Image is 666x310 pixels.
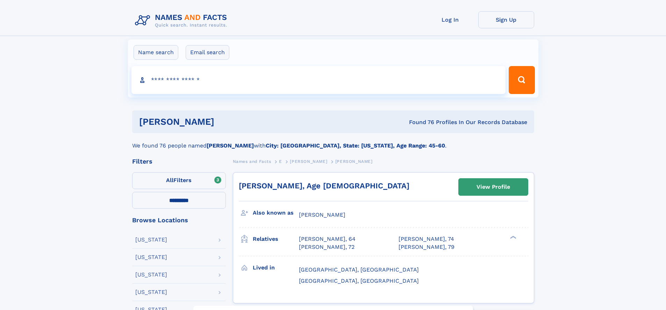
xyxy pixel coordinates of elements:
[253,233,299,245] h3: Relatives
[186,45,229,60] label: Email search
[508,235,517,240] div: ❯
[335,159,373,164] span: [PERSON_NAME]
[299,235,356,243] a: [PERSON_NAME], 64
[135,289,167,295] div: [US_STATE]
[132,172,226,189] label: Filters
[135,254,167,260] div: [US_STATE]
[399,235,454,243] a: [PERSON_NAME], 74
[166,177,173,183] span: All
[279,159,282,164] span: E
[299,211,345,218] span: [PERSON_NAME]
[399,243,454,251] a: [PERSON_NAME], 79
[290,159,327,164] span: [PERSON_NAME]
[299,266,419,273] span: [GEOGRAPHIC_DATA], [GEOGRAPHIC_DATA]
[135,272,167,277] div: [US_STATE]
[299,277,419,284] span: [GEOGRAPHIC_DATA], [GEOGRAPHIC_DATA]
[266,142,445,149] b: City: [GEOGRAPHIC_DATA], State: [US_STATE], Age Range: 45-60
[422,11,478,28] a: Log In
[139,117,312,126] h1: [PERSON_NAME]
[132,133,534,150] div: We found 76 people named with .
[478,11,534,28] a: Sign Up
[290,157,327,166] a: [PERSON_NAME]
[132,11,233,30] img: Logo Names and Facts
[299,243,355,251] a: [PERSON_NAME], 72
[131,66,506,94] input: search input
[477,179,510,195] div: View Profile
[132,217,226,223] div: Browse Locations
[459,179,528,195] a: View Profile
[132,158,226,165] div: Filters
[311,118,527,126] div: Found 76 Profiles In Our Records Database
[134,45,178,60] label: Name search
[253,207,299,219] h3: Also known as
[509,66,535,94] button: Search Button
[135,237,167,243] div: [US_STATE]
[253,262,299,274] h3: Lived in
[239,181,409,190] a: [PERSON_NAME], Age [DEMOGRAPHIC_DATA]
[207,142,254,149] b: [PERSON_NAME]
[279,157,282,166] a: E
[233,157,271,166] a: Names and Facts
